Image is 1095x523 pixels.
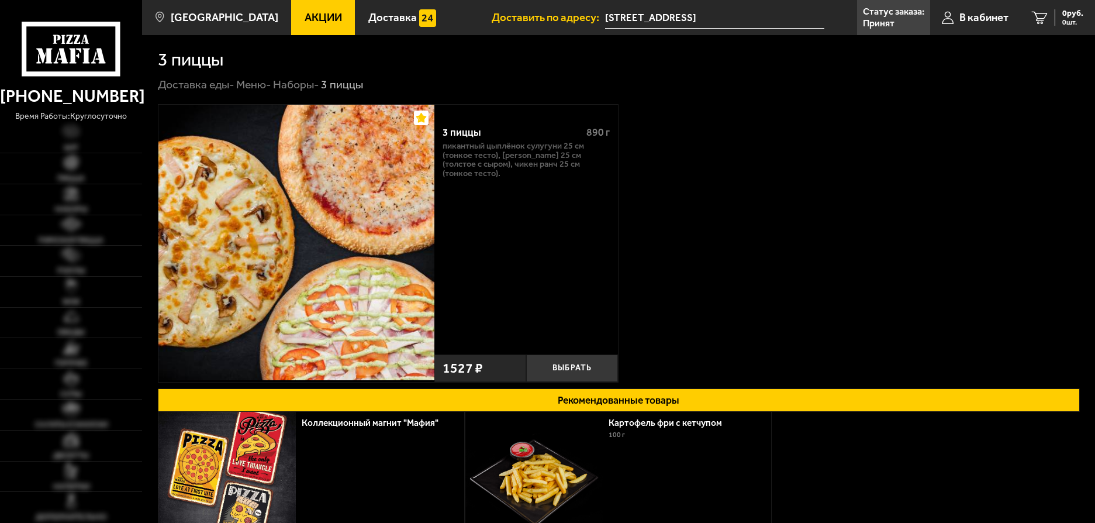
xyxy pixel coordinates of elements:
a: Доставка еды- [158,78,234,91]
span: Супы [60,390,82,398]
span: Десерты [53,452,89,459]
span: 100 г [609,431,625,439]
span: [GEOGRAPHIC_DATA] [171,12,278,23]
a: Наборы- [273,78,319,91]
span: 890 г [586,126,610,138]
span: Римская пицца [39,236,103,244]
p: Статус заказа: [863,7,924,16]
button: Рекомендованные товары [158,388,1080,412]
span: 1527 ₽ [443,362,483,375]
span: WOK [63,298,80,305]
span: Роллы [57,267,85,274]
div: 3 пиццы [443,126,576,139]
span: Доставить по адресу: [492,12,605,23]
span: Наборы [55,205,88,213]
input: Ваш адрес доставки [605,7,824,29]
span: Дунайский проспект, 7к7, подъезд 11 [605,7,824,29]
span: Салаты и закуски [35,421,108,428]
button: Выбрать [526,355,618,383]
div: 3 пиццы [321,77,363,92]
span: Доставка [368,12,417,23]
span: Напитки [53,483,89,490]
span: Обеды [57,328,85,336]
span: 0 руб. [1062,9,1083,18]
span: Пицца [57,174,85,182]
span: Горячее [55,359,88,367]
p: Пикантный цыплёнок сулугуни 25 см (тонкое тесто), [PERSON_NAME] 25 см (толстое с сыром), Чикен Ра... [443,142,609,178]
span: В кабинет [959,12,1008,23]
p: Принят [863,19,894,28]
span: Хит [64,144,78,152]
span: 0 шт. [1062,19,1083,26]
a: Картофель фри с кетчупом [609,417,734,428]
a: Меню- [236,78,271,91]
span: Дополнительно [36,513,106,521]
img: 15daf4d41897b9f0e9f617042186c801.svg [419,9,436,26]
a: Коллекционный магнит "Мафия" [302,417,450,428]
a: 3 пиццы [158,105,434,383]
img: 3 пиццы [158,105,434,381]
span: Акции [305,12,342,23]
h1: 3 пиццы [158,50,223,68]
